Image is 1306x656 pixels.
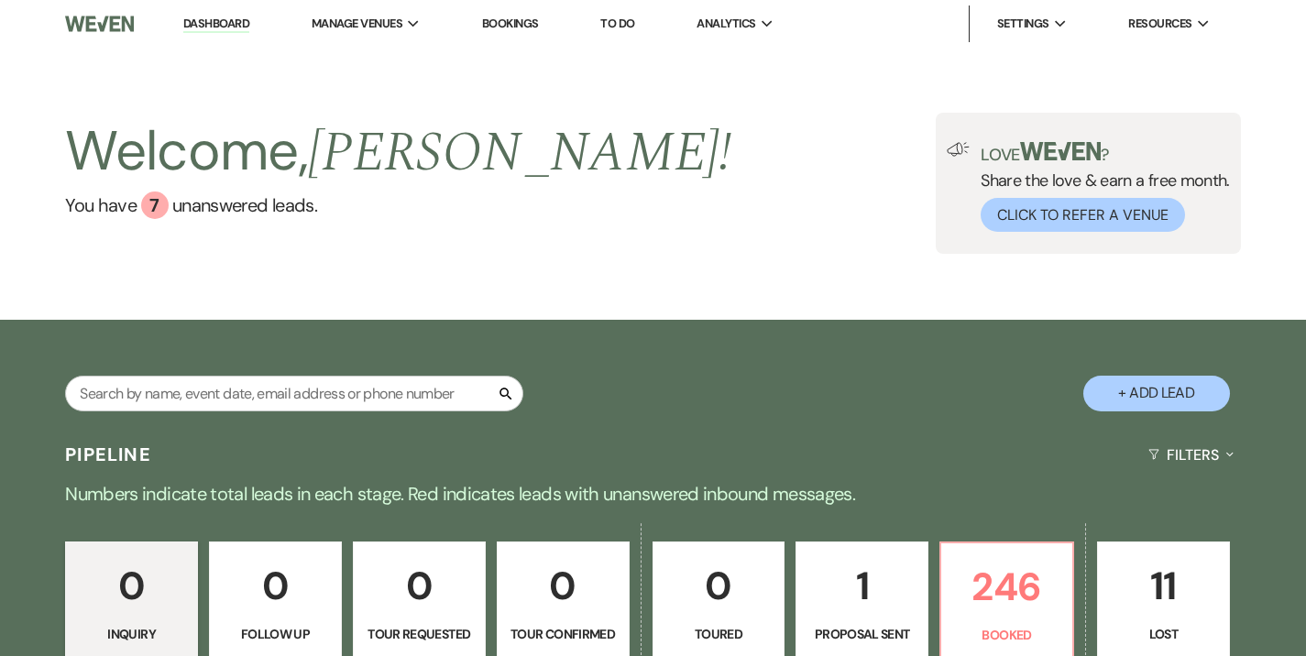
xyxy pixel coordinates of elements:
img: loud-speaker-illustration.svg [947,142,970,157]
button: Filters [1141,431,1241,479]
span: Analytics [697,15,755,33]
p: Proposal Sent [807,624,916,644]
h3: Pipeline [65,442,151,467]
p: Love ? [981,142,1230,163]
span: Settings [997,15,1049,33]
img: weven-logo-green.svg [1020,142,1102,160]
span: [PERSON_NAME] ! [308,111,731,195]
input: Search by name, event date, email address or phone number [65,376,523,411]
div: 7 [141,191,169,219]
p: Tour Requested [365,624,474,644]
p: 0 [221,555,330,617]
p: Booked [952,625,1061,645]
p: Lost [1109,624,1218,644]
button: Click to Refer a Venue [981,198,1185,232]
a: You have 7 unanswered leads. [65,191,731,219]
p: 0 [664,555,774,617]
a: To Do [600,16,634,31]
p: 0 [509,555,618,617]
p: Toured [664,624,774,644]
span: Manage Venues [312,15,402,33]
p: 1 [807,555,916,617]
div: Share the love & earn a free month. [970,142,1230,232]
p: 246 [952,556,1061,618]
a: Dashboard [183,16,249,33]
button: + Add Lead [1083,376,1230,411]
a: Bookings [482,16,539,31]
p: Follow Up [221,624,330,644]
img: Weven Logo [65,5,134,43]
p: 11 [1109,555,1218,617]
h2: Welcome, [65,113,731,191]
p: 0 [365,555,474,617]
p: 0 [77,555,186,617]
p: Tour Confirmed [509,624,618,644]
span: Resources [1128,15,1191,33]
p: Inquiry [77,624,186,644]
